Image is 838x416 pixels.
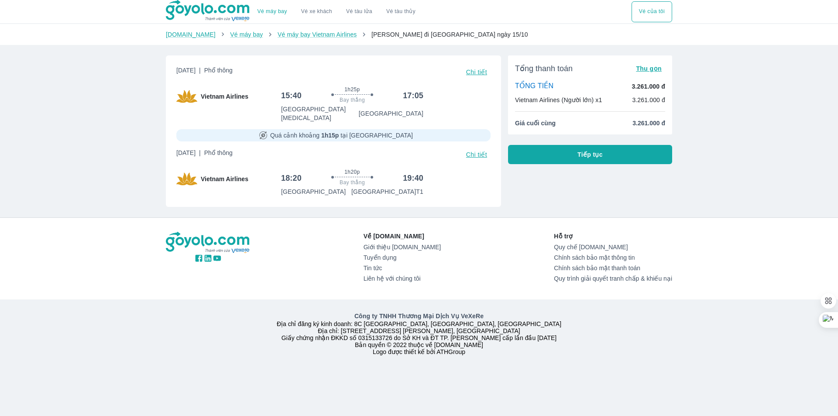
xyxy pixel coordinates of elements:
[515,63,573,74] span: Tổng thanh toán
[463,148,491,161] button: Chi tiết
[636,65,662,72] span: Thu gọn
[230,31,263,38] a: Vé máy bay
[339,1,379,22] a: Vé tàu lửa
[554,244,672,251] a: Quy chế [DOMAIN_NAME]
[379,1,422,22] button: Vé tàu thủy
[281,105,359,122] p: [GEOGRAPHIC_DATA] [MEDICAL_DATA]
[166,232,251,254] img: logo
[515,96,602,104] p: Vietnam Airlines (Người lớn) x1
[344,168,360,175] span: 1h20p
[281,187,346,196] p: [GEOGRAPHIC_DATA]
[321,132,339,139] strong: 1h15p
[204,67,233,74] span: Phổ thông
[270,131,413,140] span: Quá cảnh khoảng tại [GEOGRAPHIC_DATA]
[554,265,672,272] a: Chính sách bảo mật thanh toán
[161,312,677,355] div: Địa chỉ đăng ký kinh doanh: 8C [GEOGRAPHIC_DATA], [GEOGRAPHIC_DATA], [GEOGRAPHIC_DATA] Địa chỉ: [...
[359,109,423,118] p: [GEOGRAPHIC_DATA]
[199,67,201,74] span: |
[515,119,556,127] span: Giá cuối cùng
[554,232,672,241] p: Hỗ trợ
[554,254,672,261] a: Chính sách bảo mật thông tin
[201,175,248,183] span: Vietnam Airlines
[301,8,332,15] a: Vé xe khách
[508,145,672,164] button: Tiếp tục
[403,90,423,101] h6: 17:05
[166,31,216,38] a: [DOMAIN_NAME]
[278,31,357,38] a: Vé máy bay Vietnam Airlines
[515,82,553,91] p: TỔNG TIỀN
[554,275,672,282] a: Quy trình giải quyết tranh chấp & khiếu nại
[281,173,302,183] h6: 18:20
[463,66,491,78] button: Chi tiết
[403,173,423,183] h6: 19:40
[466,69,487,76] span: Chi tiết
[364,232,441,241] p: Về [DOMAIN_NAME]
[258,8,287,15] a: Vé máy bay
[251,1,422,22] div: choose transportation mode
[632,96,665,104] p: 3.261.000 đ
[344,86,360,93] span: 1h25p
[364,244,441,251] a: Giới thiệu [DOMAIN_NAME]
[199,149,201,156] span: |
[371,31,528,38] span: [PERSON_NAME] đi [GEOGRAPHIC_DATA] ngày 15/10
[281,90,302,101] h6: 15:40
[259,131,267,139] img: transit-icon
[176,148,233,161] span: [DATE]
[632,1,672,22] button: Vé của tôi
[166,30,672,39] nav: breadcrumb
[466,151,487,158] span: Chi tiết
[168,312,670,320] p: Công ty TNHH Thương Mại Dịch Vụ VeXeRe
[176,66,233,78] span: [DATE]
[632,62,665,75] button: Thu gọn
[351,187,423,196] p: [GEOGRAPHIC_DATA] T1
[632,119,665,127] span: 3.261.000 đ
[364,265,441,272] a: Tin tức
[632,1,672,22] div: choose transportation mode
[632,82,665,91] p: 3.261.000 đ
[364,254,441,261] a: Tuyển dụng
[340,96,365,103] span: Bay thẳng
[364,275,441,282] a: Liên hệ với chúng tôi
[340,179,365,186] span: Bay thẳng
[201,92,248,101] span: Vietnam Airlines
[577,150,603,159] span: Tiếp tục
[204,149,233,156] span: Phổ thông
